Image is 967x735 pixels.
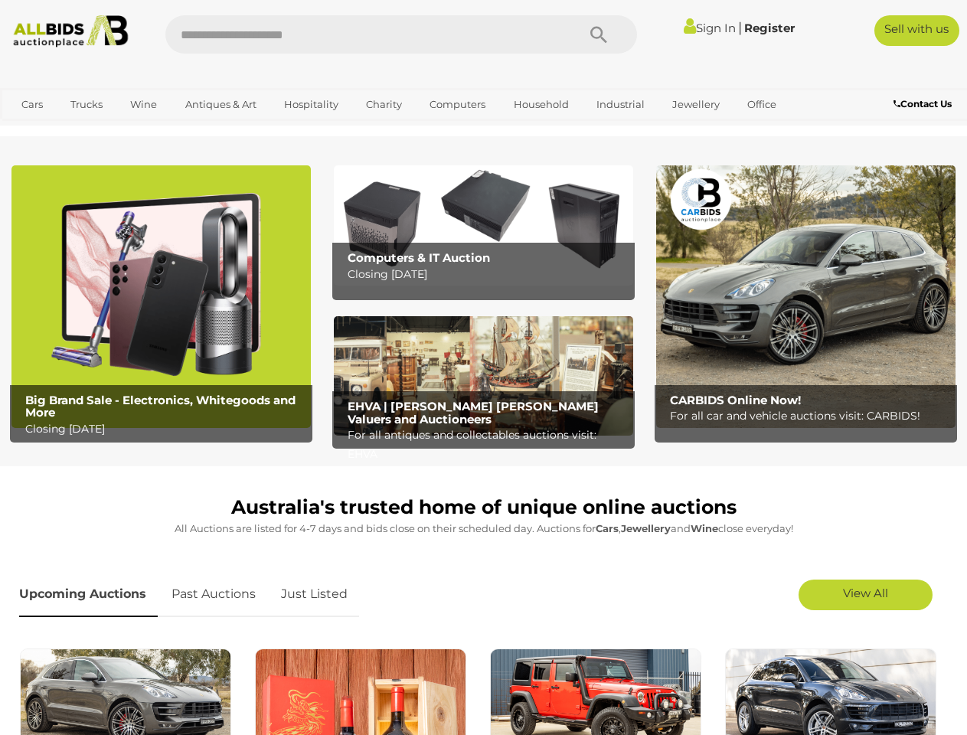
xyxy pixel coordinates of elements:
[19,572,158,617] a: Upcoming Auctions
[843,586,888,600] span: View All
[60,92,113,117] a: Trucks
[25,393,296,420] b: Big Brand Sale - Electronics, Whitegoods and More
[274,92,348,117] a: Hospitality
[621,522,671,534] strong: Jewellery
[874,15,959,46] a: Sell with us
[744,21,795,35] a: Register
[670,407,950,426] p: For all car and vehicle auctions visit: CARBIDS!
[25,420,305,439] p: Closing [DATE]
[348,426,628,464] p: For all antiques and collectables auctions visit: EHVA
[160,572,267,617] a: Past Auctions
[348,250,490,265] b: Computers & IT Auction
[656,165,956,428] a: CARBIDS Online Now! CARBIDS Online Now! For all car and vehicle auctions visit: CARBIDS!
[175,92,266,117] a: Antiques & Art
[11,117,63,142] a: Sports
[738,19,742,36] span: |
[7,15,135,47] img: Allbids.com.au
[334,316,633,436] img: EHVA | Evans Hastings Valuers and Auctioneers
[893,96,956,113] a: Contact Us
[656,165,956,428] img: CARBIDS Online Now!
[356,92,412,117] a: Charity
[596,522,619,534] strong: Cars
[334,316,633,436] a: EHVA | Evans Hastings Valuers and Auctioneers EHVA | [PERSON_NAME] [PERSON_NAME] Valuers and Auct...
[11,165,311,428] img: Big Brand Sale - Electronics, Whitegoods and More
[670,393,801,407] b: CARBIDS Online Now!
[504,92,579,117] a: Household
[560,15,637,54] button: Search
[70,117,199,142] a: [GEOGRAPHIC_DATA]
[691,522,718,534] strong: Wine
[270,572,359,617] a: Just Listed
[684,21,736,35] a: Sign In
[11,92,53,117] a: Cars
[19,497,948,518] h1: Australia's trusted home of unique online auctions
[19,520,948,537] p: All Auctions are listed for 4-7 days and bids close on their scheduled day. Auctions for , and cl...
[120,92,167,117] a: Wine
[893,98,952,109] b: Contact Us
[348,399,599,426] b: EHVA | [PERSON_NAME] [PERSON_NAME] Valuers and Auctioneers
[348,265,628,284] p: Closing [DATE]
[586,92,655,117] a: Industrial
[662,92,730,117] a: Jewellery
[11,165,311,428] a: Big Brand Sale - Electronics, Whitegoods and More Big Brand Sale - Electronics, Whitegoods and Mo...
[334,165,633,285] a: Computers & IT Auction Computers & IT Auction Closing [DATE]
[737,92,786,117] a: Office
[334,165,633,285] img: Computers & IT Auction
[799,580,933,610] a: View All
[420,92,495,117] a: Computers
